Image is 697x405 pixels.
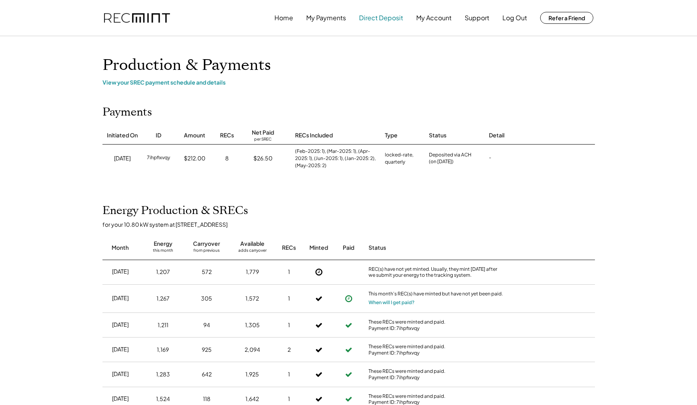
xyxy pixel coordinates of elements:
div: 1,283 [156,370,170,378]
div: 1,169 [157,346,169,354]
div: 2,094 [245,346,260,354]
div: 1 [288,268,290,276]
div: [DATE] [114,154,131,162]
div: Paid [343,244,354,252]
div: Month [112,244,129,252]
img: recmint-logotype%403x.png [104,13,170,23]
div: Detail [489,131,504,139]
div: 1 [288,295,290,303]
div: $212.00 [184,154,205,162]
div: These RECs were minted and paid. Payment ID: 7ihpfixvqy [369,319,504,331]
div: 1 [288,321,290,329]
div: 94 [203,321,210,329]
div: These RECs were minted and paid. Payment ID: 7ihpfixvqy [369,368,504,380]
button: Not Yet Minted [313,266,325,278]
button: Support [465,10,489,26]
div: Amount [184,131,205,139]
div: Initiated On [107,131,138,139]
div: RECs [282,244,296,252]
div: 1,207 [156,268,170,276]
div: $26.50 [253,154,272,162]
button: My Payments [306,10,346,26]
div: View your SREC payment schedule and details [102,79,595,86]
div: Deposited via ACH (on [DATE]) [429,152,471,165]
div: Status [429,131,446,139]
div: 1,305 [245,321,260,329]
div: for your 10.80 kW system at [STREET_ADDRESS] [102,221,603,228]
div: [DATE] [112,294,129,302]
div: RECs Included [295,131,333,139]
div: REC(s) have not yet minted. Usually, they mint [DATE] after we submit your energy to the tracking... [369,266,504,278]
div: [DATE] [112,395,129,403]
div: 1,572 [245,295,259,303]
button: Home [274,10,293,26]
div: 305 [201,295,212,303]
div: Type [385,131,398,139]
button: Direct Deposit [359,10,403,26]
div: 8 [225,154,229,162]
div: 1,779 [246,268,259,276]
div: ID [156,131,161,139]
div: Minted [309,244,328,252]
div: this month [153,248,173,256]
button: Refer a Friend [540,12,593,24]
div: Available [240,240,265,248]
div: Energy [154,240,172,248]
div: 1 [288,395,290,403]
div: 1,642 [245,395,259,403]
div: 7ihpfixvqy [147,154,170,162]
div: Net Paid [252,129,274,137]
div: [DATE] [112,321,129,329]
div: 118 [203,395,210,403]
div: 1,211 [158,321,168,329]
button: Payment approved, but not yet initiated. [343,293,355,305]
button: When will I get paid? [369,299,415,307]
div: 1,267 [156,295,170,303]
div: locked-rate, quarterly [385,151,421,166]
div: (Feb-2025: 1), (Mar-2025: 1), (Apr-2025: 1), (Jun-2025: 1), (Jan-2025: 2), (May-2025: 2) [295,148,377,169]
button: Log Out [502,10,527,26]
div: 1 [288,370,290,378]
div: 2 [288,346,291,354]
div: [DATE] [112,345,129,353]
div: RECs [220,131,234,139]
h1: Production & Payments [102,56,595,75]
div: adds carryover [238,248,266,256]
div: 642 [202,370,212,378]
div: 572 [202,268,212,276]
div: per SREC [254,137,272,143]
h2: Payments [102,106,152,119]
div: [DATE] [112,268,129,276]
div: 1,524 [156,395,170,403]
h2: Energy Production & SRECs [102,204,248,218]
div: 1,925 [245,370,259,378]
div: These RECs were minted and paid. Payment ID: 7ihpfixvqy [369,343,504,356]
button: My Account [416,10,452,26]
div: - [489,154,491,162]
div: 925 [202,346,212,354]
div: Carryover [193,240,220,248]
div: from previous [193,248,220,256]
div: This month's REC(s) have minted but have not yet been paid. [369,291,504,299]
div: [DATE] [112,370,129,378]
div: Status [369,244,504,252]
